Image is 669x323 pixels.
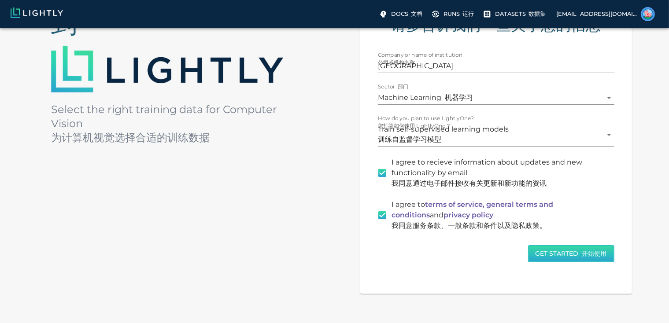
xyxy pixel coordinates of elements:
font: 机器学习 [445,93,473,102]
font: 数据集 [529,11,546,17]
label: Sector [378,83,408,91]
label: How do you plan to use LightlyOne? [378,115,474,130]
a: Please complete one of our getting started guides to active the full UI [481,7,549,21]
font: 我同意通过电子邮件接收有关更新和新功能的资讯 [392,179,547,187]
label: Company or name of institution [378,51,462,67]
p: Docs [391,10,422,18]
p: Runs [444,10,474,18]
h5: Select the right training data for Computer Vision [51,103,309,145]
label: [EMAIL_ADDRESS][DOMAIN_NAME]carpe diem [553,4,658,24]
font: 训练自监督学习模型 [378,135,441,143]
font: 我同意服务条款、一般条款和条件以及隐私政策。 [392,221,547,230]
font: 开始使用 [582,250,607,257]
p: [EMAIL_ADDRESS][DOMAIN_NAME] [556,10,637,18]
label: Docs 文档 [377,7,426,21]
a: privacy policy [444,211,493,219]
span: I agree to recieve information about updates and new functionality by email [392,157,607,189]
font: 为计算机视觉选择合适的训练数据 [51,131,210,144]
button: Get Started 开始使用 [528,245,614,262]
font: 运行 [462,11,474,17]
font: 部门 [398,84,408,90]
a: terms of service, general terms and conditions [392,200,553,219]
a: Please complete one of our getting started guides to active the full UI [429,7,477,21]
img: carpe diem [641,7,655,21]
font: 文档 [411,11,422,17]
p: Datasets [495,10,546,18]
div: Train self-supervised learning models训练自监督学习模型 [378,122,614,147]
div: Machine Learning 机器学习 [378,91,614,105]
img: Lightly [11,7,63,18]
img: Lightly [51,46,283,92]
p: I agree to and . [392,199,607,231]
